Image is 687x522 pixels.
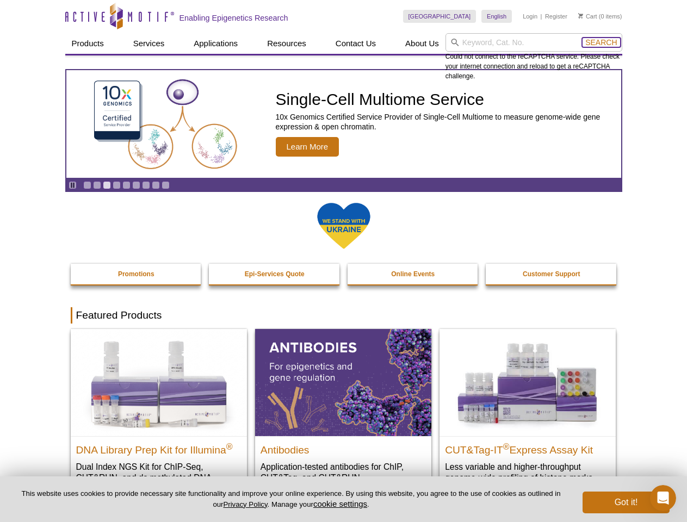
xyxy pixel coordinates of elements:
h2: CUT&Tag-IT Express Assay Kit [445,439,610,456]
iframe: Intercom live chat [650,485,676,511]
a: Go to slide 7 [142,181,150,189]
h2: Single-Cell Multiome Service [276,91,616,108]
p: Application-tested antibodies for ChIP, CUT&Tag, and CUT&RUN. [261,461,426,483]
a: English [481,10,512,23]
span: Learn More [276,137,339,157]
a: Toggle autoplay [69,181,77,189]
img: DNA Library Prep Kit for Illumina [71,329,247,436]
img: All Antibodies [255,329,431,436]
span: Search [585,38,617,47]
strong: Customer Support [523,270,580,278]
button: Search [582,38,620,47]
p: Dual Index NGS Kit for ChIP-Seq, CUT&RUN, and ds methylated DNA assays. [76,461,242,494]
h2: DNA Library Prep Kit for Illumina [76,439,242,456]
a: About Us [399,33,445,54]
a: Epi-Services Quote [209,264,341,284]
a: DNA Library Prep Kit for Illumina DNA Library Prep Kit for Illumina® Dual Index NGS Kit for ChIP-... [71,329,247,505]
a: Applications [187,33,244,54]
a: All Antibodies Antibodies Application-tested antibodies for ChIP, CUT&Tag, and CUT&RUN. [255,329,431,494]
img: Single-Cell Multiome Service [84,74,247,174]
a: Register [545,13,567,20]
li: | [541,10,542,23]
img: We Stand With Ukraine [317,202,371,250]
a: Go to slide 3 [103,181,111,189]
a: Products [65,33,110,54]
p: This website uses cookies to provide necessary site functionality and improve your online experie... [17,489,565,509]
p: Less variable and higher-throughput genome-wide profiling of histone marks​. [445,461,610,483]
img: Your Cart [578,13,583,18]
a: Go to slide 8 [152,181,160,189]
strong: Epi-Services Quote [245,270,305,278]
a: Go to slide 2 [93,181,101,189]
a: Go to slide 6 [132,181,140,189]
a: Services [127,33,171,54]
input: Keyword, Cat. No. [445,33,622,52]
button: cookie settings [313,499,367,508]
a: Privacy Policy [223,500,267,508]
a: Contact Us [329,33,382,54]
a: Go to slide 5 [122,181,131,189]
a: Resources [261,33,313,54]
li: (0 items) [578,10,622,23]
strong: Promotions [118,270,154,278]
a: CUT&Tag-IT® Express Assay Kit CUT&Tag-IT®Express Assay Kit Less variable and higher-throughput ge... [440,329,616,494]
a: Promotions [71,264,202,284]
a: Go to slide 9 [162,181,170,189]
a: Single-Cell Multiome Service Single-Cell Multiome Service 10x Genomics Certified Service Provider... [66,70,621,178]
strong: Online Events [391,270,435,278]
a: Customer Support [486,264,617,284]
h2: Featured Products [71,307,617,324]
a: Cart [578,13,597,20]
article: Single-Cell Multiome Service [66,70,621,178]
h2: Antibodies [261,439,426,456]
img: CUT&Tag-IT® Express Assay Kit [440,329,616,436]
sup: ® [503,442,510,451]
p: 10x Genomics Certified Service Provider of Single-Cell Multiome to measure genome-wide gene expre... [276,112,616,132]
div: Could not connect to the reCAPTCHA service. Please check your internet connection and reload to g... [445,33,622,81]
a: Go to slide 1 [83,181,91,189]
sup: ® [226,442,233,451]
a: Login [523,13,537,20]
a: Go to slide 4 [113,181,121,189]
h2: Enabling Epigenetics Research [180,13,288,23]
button: Got it! [583,492,670,513]
a: [GEOGRAPHIC_DATA] [403,10,476,23]
a: Online Events [348,264,479,284]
